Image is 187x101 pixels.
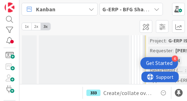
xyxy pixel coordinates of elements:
[31,23,41,30] span: 2x
[172,55,178,62] div: 4
[173,47,174,54] span: :
[148,66,185,74] div: Department (G-ERP)
[185,66,186,74] span: :
[41,23,50,30] span: 3x
[146,60,173,67] div: Get Started
[22,23,31,30] span: 1x
[148,47,173,54] div: Requester
[103,6,172,13] b: G-ERP - BFG Shared Service
[168,57,169,64] span: :
[140,57,178,69] div: Open Get Started checklist, remaining modules: 4
[148,37,165,44] div: Project
[169,57,182,64] div: HCN
[148,57,168,64] div: Location
[36,5,55,13] span: Kanban
[86,90,101,96] div: 333
[15,1,32,10] span: Support
[5,2,14,12] img: Visit kanbanzone.com
[165,37,167,44] span: :
[103,89,153,97] span: Create/collate overview of Facility applications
